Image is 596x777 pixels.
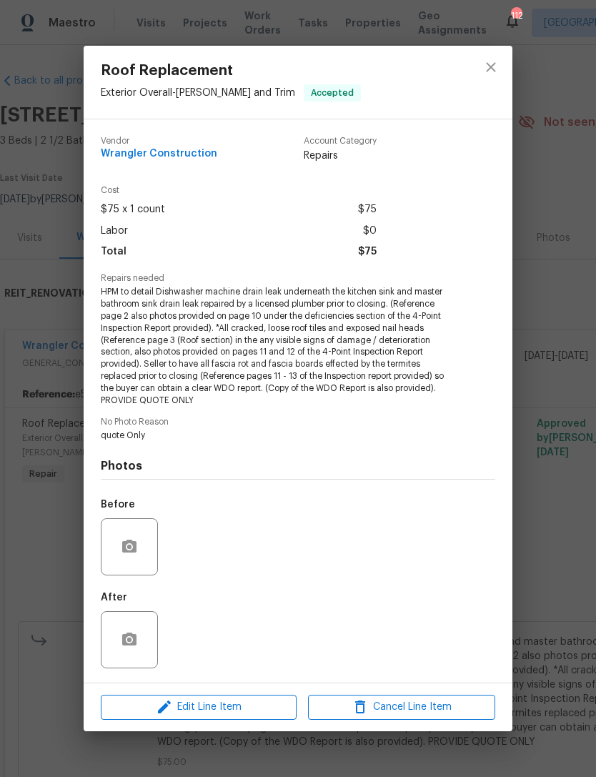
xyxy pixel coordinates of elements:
[101,88,295,98] span: Exterior Overall - [PERSON_NAME] and Trim
[101,63,361,79] span: Roof Replacement
[308,695,495,720] button: Cancel Line Item
[101,459,495,473] h4: Photos
[101,149,217,159] span: Wrangler Construction
[101,500,135,510] h5: Before
[358,242,377,262] span: $75
[101,186,377,195] span: Cost
[305,86,359,100] span: Accepted
[304,149,377,163] span: Repairs
[363,221,377,242] span: $0
[101,137,217,146] span: Vendor
[312,698,491,716] span: Cancel Line Item
[511,9,521,23] div: 112
[101,286,456,406] span: HPM to detail Dishwasher machine drain leak underneath the kitchen sink and master bathroom sink ...
[101,221,128,242] span: Labor
[304,137,377,146] span: Account Category
[101,242,126,262] span: Total
[358,199,377,220] span: $75
[474,50,508,84] button: close
[101,695,297,720] button: Edit Line Item
[105,698,292,716] span: Edit Line Item
[101,199,165,220] span: $75 x 1 count
[101,593,127,603] h5: After
[101,417,495,427] span: No Photo Reason
[101,274,495,283] span: Repairs needed
[101,430,456,442] span: quote Only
